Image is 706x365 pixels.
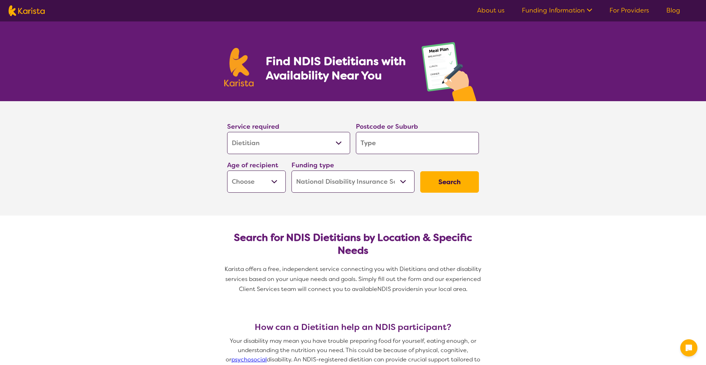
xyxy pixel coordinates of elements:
a: psychosocial [231,356,267,363]
a: Blog [666,6,680,15]
h1: Find NDIS Dietitians with Availability Near You [266,54,407,83]
h2: Search for NDIS Dietitians by Location & Specific Needs [233,231,473,257]
img: dietitian [419,39,482,101]
img: Karista logo [224,48,254,87]
span: NDIS [377,285,391,293]
span: Karista offers a free, independent service connecting you with Dietitians and other disability se... [225,265,483,293]
button: Search [420,171,479,193]
img: Karista logo [9,5,45,16]
label: Funding type [291,161,334,169]
label: Age of recipient [227,161,278,169]
a: Funding Information [522,6,592,15]
span: in your local area. [418,285,467,293]
label: Service required [227,122,279,131]
a: About us [477,6,505,15]
span: providers [392,285,418,293]
label: Postcode or Suburb [356,122,418,131]
h3: How can a Dietitian help an NDIS participant? [224,322,482,332]
a: For Providers [609,6,649,15]
input: Type [356,132,479,154]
